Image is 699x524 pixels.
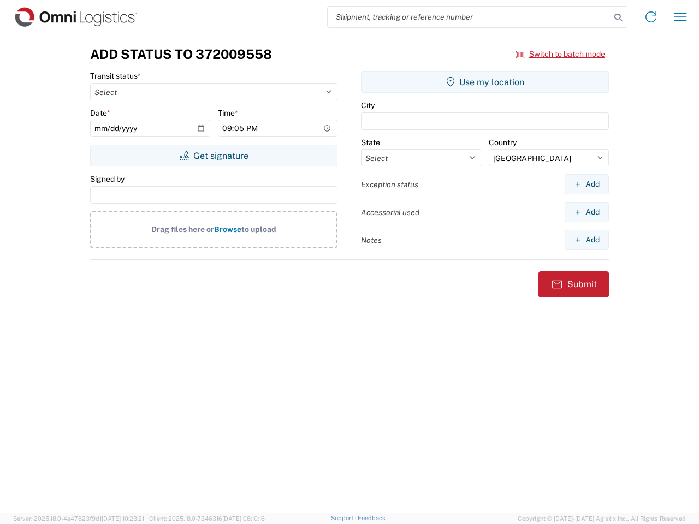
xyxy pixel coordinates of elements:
[361,138,380,147] label: State
[90,108,110,118] label: Date
[241,225,276,234] span: to upload
[90,71,141,81] label: Transit status
[361,207,419,217] label: Accessorial used
[328,7,611,27] input: Shipment, tracking or reference number
[361,100,375,110] label: City
[214,225,241,234] span: Browse
[565,174,609,194] button: Add
[361,235,382,245] label: Notes
[102,515,144,522] span: [DATE] 10:23:21
[90,145,337,166] button: Get signature
[518,514,686,523] span: Copyright © [DATE]-[DATE] Agistix Inc., All Rights Reserved
[358,515,386,521] a: Feedback
[361,71,609,93] button: Use my location
[13,515,144,522] span: Server: 2025.18.0-4e47823f9d1
[565,202,609,222] button: Add
[90,46,272,62] h3: Add Status to 372009558
[361,180,418,189] label: Exception status
[489,138,517,147] label: Country
[516,45,605,63] button: Switch to batch mode
[331,515,358,521] a: Support
[222,515,265,522] span: [DATE] 08:10:16
[538,271,609,297] button: Submit
[90,174,125,184] label: Signed by
[149,515,265,522] span: Client: 2025.18.0-7346316
[218,108,238,118] label: Time
[151,225,214,234] span: Drag files here or
[565,230,609,250] button: Add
